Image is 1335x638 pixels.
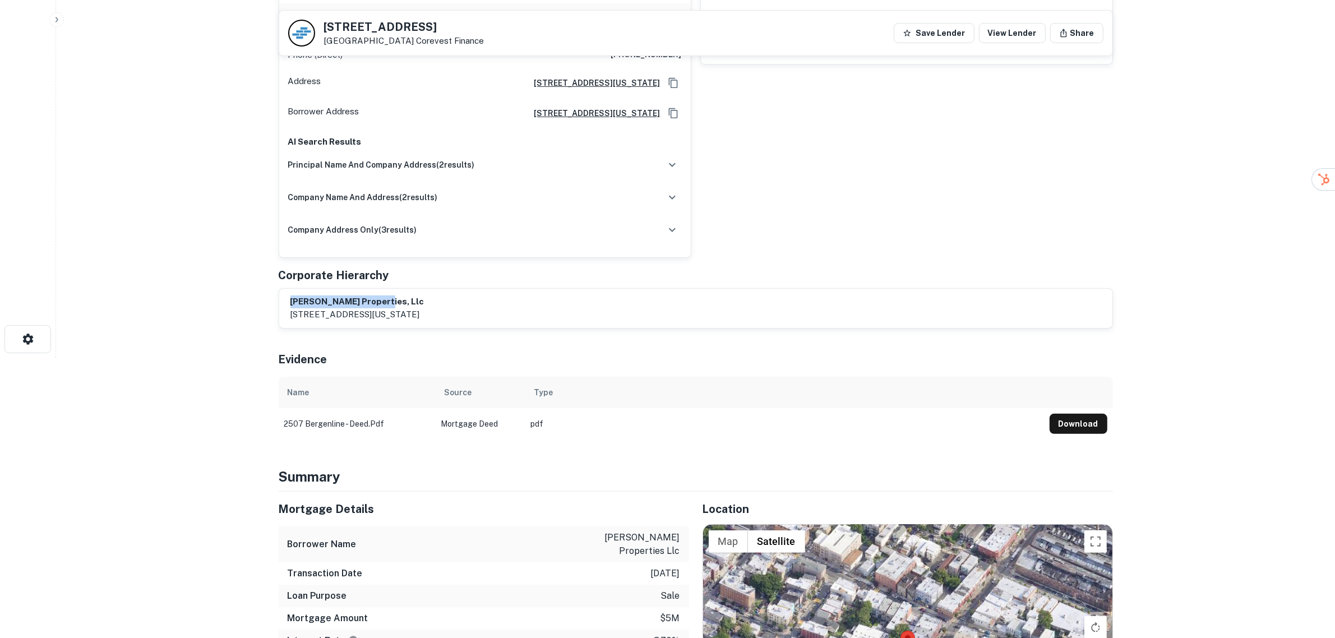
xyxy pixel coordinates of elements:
[660,612,680,625] p: $5m
[709,530,748,553] button: Show street map
[1279,548,1335,602] iframe: Chat Widget
[525,77,660,89] a: [STREET_ADDRESS][US_STATE]
[703,501,1113,517] h5: Location
[525,377,1044,408] th: Type
[288,612,368,625] h6: Mortgage Amount
[279,501,689,517] h5: Mortgage Details
[288,105,359,122] p: Borrower Address
[290,308,424,321] p: [STREET_ADDRESS][US_STATE]
[1084,530,1107,553] button: Toggle fullscreen view
[290,295,424,308] h6: [PERSON_NAME] properties, llc
[279,267,389,284] h5: Corporate Hierarchy
[324,36,484,46] p: [GEOGRAPHIC_DATA]
[324,21,484,33] h5: [STREET_ADDRESS]
[436,377,525,408] th: Source
[288,589,347,603] h6: Loan Purpose
[288,224,417,236] h6: company address only ( 3 results)
[288,159,475,171] h6: principal name and company address ( 2 results)
[279,351,327,368] h5: Evidence
[436,408,525,440] td: Mortgage Deed
[1050,23,1103,43] button: Share
[288,135,682,149] p: AI Search Results
[279,377,436,408] th: Name
[288,538,357,551] h6: Borrower Name
[288,75,321,91] p: Address
[417,36,484,45] a: Corevest Finance
[579,531,680,558] p: [PERSON_NAME] properties llc
[288,567,363,580] h6: Transaction Date
[525,408,1044,440] td: pdf
[661,589,680,603] p: sale
[279,408,436,440] td: 2507 bergenline - deed.pdf
[525,107,660,119] a: [STREET_ADDRESS][US_STATE]
[1050,414,1107,434] button: Download
[894,23,974,43] button: Save Lender
[445,386,472,399] div: Source
[288,191,438,204] h6: company name and address ( 2 results)
[979,23,1046,43] a: View Lender
[534,386,553,399] div: Type
[279,377,1113,440] div: scrollable content
[279,466,1113,487] h4: Summary
[665,75,682,91] button: Copy Address
[748,530,805,553] button: Show satellite imagery
[288,386,310,399] div: Name
[665,105,682,122] button: Copy Address
[651,567,680,580] p: [DATE]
